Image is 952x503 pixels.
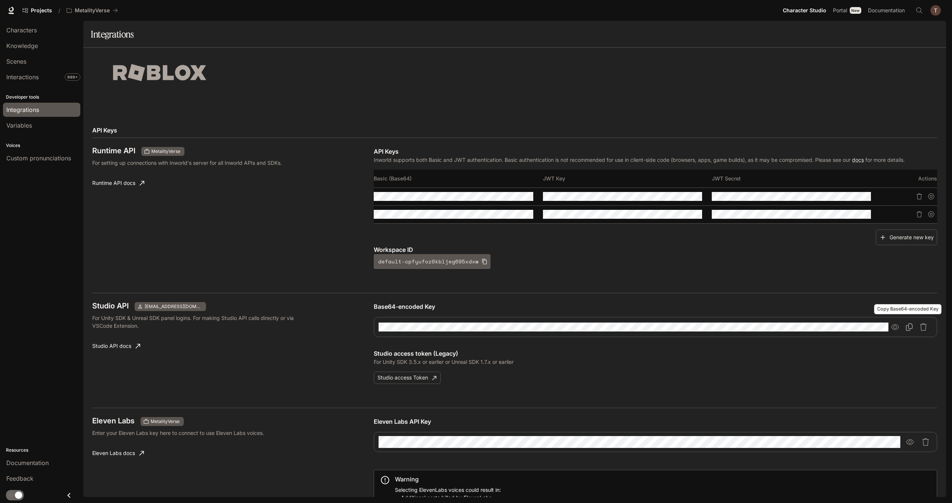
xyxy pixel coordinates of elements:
[881,170,937,188] th: Actions
[142,303,205,310] span: [EMAIL_ADDRESS][DOMAIN_NAME]
[374,302,937,311] p: Base64-encoded Key
[55,7,63,15] div: /
[374,358,937,366] p: For Unity SDK 3.5.x or earlier or Unreal SDK 1.7.x or earlier
[31,7,52,14] span: Projects
[89,176,147,190] a: Runtime API docs
[91,27,134,42] h1: Integrations
[850,7,861,14] div: New
[92,126,937,135] h2: API Keys
[92,302,129,310] h3: Studio API
[543,170,712,188] th: JWT Key
[913,208,925,220] button: Delete API key
[89,339,143,353] a: Studio API docs
[148,148,183,155] span: MetalityVerse
[92,147,135,154] h3: Runtime API
[925,208,937,220] button: Suspend API key
[913,190,925,202] button: Delete API key
[712,170,881,188] th: JWT Secret
[930,5,941,16] img: User avatar
[374,349,937,358] p: Studio access token (Legacy)
[780,3,829,18] a: Character Studio
[374,147,937,156] p: API Keys
[89,446,147,461] a: Eleven Labs docs
[833,6,847,15] span: Portal
[852,157,864,163] a: docs
[874,304,942,314] div: Copy Base64-encoded Key
[903,320,916,334] button: Copy Base64-encoded Key
[141,147,184,156] div: These keys will apply to your current workspace only
[925,190,937,202] button: Suspend API key
[912,3,927,18] button: Open Command Menu
[374,170,543,188] th: Basic (Base64)
[865,3,910,18] a: Documentation
[92,429,299,437] p: Enter your Eleven Labs key here to connect to use Eleven Labs voices.
[928,3,943,18] button: User avatar
[868,6,905,15] span: Documentation
[830,3,864,18] a: PortalNew
[135,302,206,311] div: This key applies to current user accounts
[401,494,501,502] li: Additional costs billed by ElevenLabs
[92,314,299,330] p: For Unity SDK & Unreal SDK panel logins. For making Studio API calls directly or via VSCode Exten...
[92,417,135,424] h3: Eleven Labs
[63,3,121,18] button: All workspaces
[148,418,183,425] span: MetalityVerse
[19,3,55,18] a: Go to projects
[141,417,184,426] div: This key will apply to your current workspace only
[374,156,937,164] p: Inworld supports both Basic and JWT authentication. Basic authentication is not recommended for u...
[374,254,491,269] button: default-cpfyufoz0kbljeg695xdxw
[374,372,441,384] button: Studio access Token
[374,245,937,254] p: Workspace ID
[374,417,937,426] p: Eleven Labs API Key
[92,159,299,167] p: For setting up connections with Inworld's server for all Inworld APIs and SDKs.
[75,7,110,14] p: MetalityVerse
[783,6,826,15] span: Character Studio
[876,230,937,246] button: Generate new key
[395,475,501,484] div: Warning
